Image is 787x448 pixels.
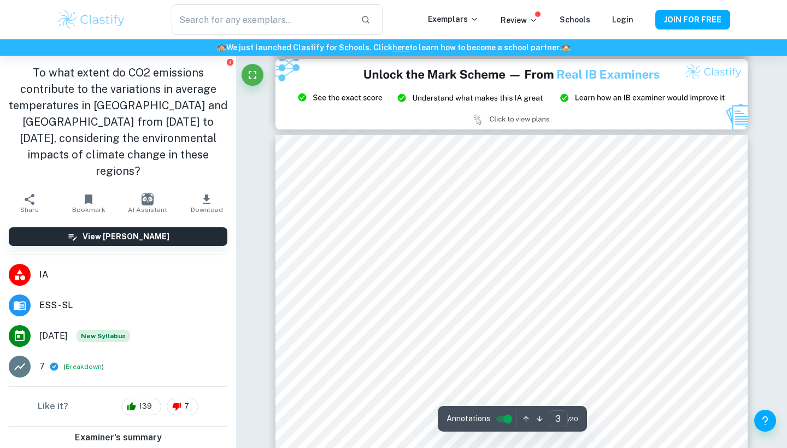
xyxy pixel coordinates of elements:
p: Exemplars [428,13,479,25]
span: Annotations [447,413,490,425]
p: 7 [39,360,45,373]
h6: View [PERSON_NAME] [83,231,169,243]
img: Ad [275,59,748,130]
input: Search for any exemplars... [172,4,352,35]
button: Breakdown [66,362,102,372]
button: Fullscreen [242,64,263,86]
img: AI Assistant [142,193,154,205]
span: Share [20,206,39,214]
button: View [PERSON_NAME] [9,227,227,246]
button: Report issue [226,58,234,66]
span: / 20 [568,414,578,424]
span: [DATE] [39,329,68,343]
h1: To what extent do CO2 emissions contribute to the variations in average temperatures in [GEOGRAPH... [9,64,227,179]
span: IA [39,268,227,281]
button: Bookmark [59,188,118,219]
span: ESS - SL [39,299,227,312]
div: 7 [167,398,198,415]
span: Download [191,206,223,214]
a: Login [612,15,633,24]
button: JOIN FOR FREE [655,10,730,30]
a: Schools [560,15,590,24]
button: Help and Feedback [754,410,776,432]
span: 🏫 [217,43,226,52]
span: New Syllabus [77,330,130,342]
img: Clastify logo [57,9,126,31]
div: 139 [121,398,161,415]
p: Review [501,14,538,26]
span: Bookmark [72,206,105,214]
h6: Examiner's summary [4,431,232,444]
span: 139 [133,401,158,412]
span: ( ) [63,362,104,372]
a: here [392,43,409,52]
h6: Like it? [38,400,68,413]
span: 🏫 [561,43,571,52]
span: AI Assistant [128,206,167,214]
div: Starting from the May 2026 session, the ESS IA requirements have changed. We created this exempla... [77,330,130,342]
span: 7 [178,401,195,412]
h6: We just launched Clastify for Schools. Click to learn how to become a school partner. [2,42,785,54]
button: AI Assistant [118,188,177,219]
button: Download [177,188,236,219]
